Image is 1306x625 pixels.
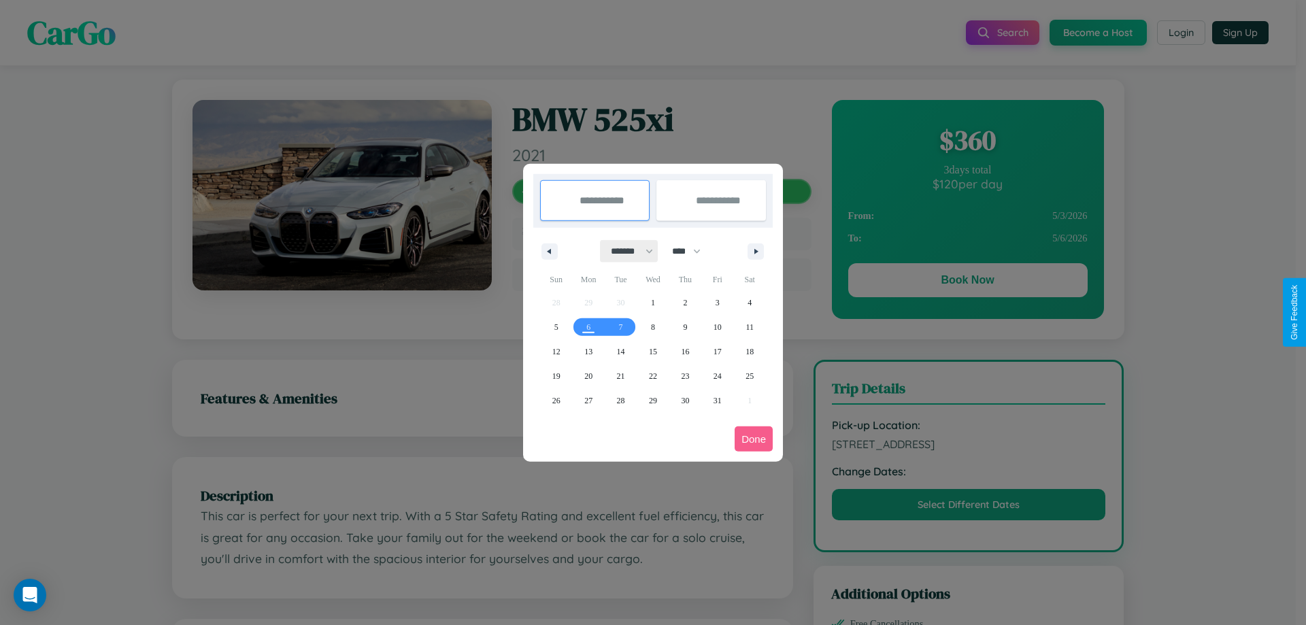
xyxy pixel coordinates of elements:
button: 5 [540,315,572,339]
button: 24 [701,364,733,388]
button: 3 [701,290,733,315]
button: 14 [605,339,637,364]
span: 5 [554,315,558,339]
button: 8 [637,315,669,339]
span: 26 [552,388,560,413]
button: 1 [637,290,669,315]
button: 25 [734,364,766,388]
button: 2 [669,290,701,315]
button: 10 [701,315,733,339]
span: 7 [619,315,623,339]
span: 8 [651,315,655,339]
span: Tue [605,269,637,290]
span: 16 [681,339,689,364]
span: Sat [734,269,766,290]
span: 3 [716,290,720,315]
span: 27 [584,388,592,413]
button: 18 [734,339,766,364]
span: Sun [540,269,572,290]
div: Give Feedback [1290,285,1299,340]
button: 26 [540,388,572,413]
button: 27 [572,388,604,413]
button: 19 [540,364,572,388]
span: 19 [552,364,560,388]
span: 12 [552,339,560,364]
span: 13 [584,339,592,364]
span: 1 [651,290,655,315]
span: 20 [584,364,592,388]
span: Fri [701,269,733,290]
button: 6 [572,315,604,339]
span: 21 [617,364,625,388]
button: 12 [540,339,572,364]
span: 10 [714,315,722,339]
span: 6 [586,315,590,339]
span: 9 [683,315,687,339]
button: 28 [605,388,637,413]
span: 28 [617,388,625,413]
button: 17 [701,339,733,364]
span: 29 [649,388,657,413]
span: 31 [714,388,722,413]
button: 9 [669,315,701,339]
span: 18 [746,339,754,364]
span: 2 [683,290,687,315]
button: 23 [669,364,701,388]
span: 4 [748,290,752,315]
span: 23 [681,364,689,388]
span: 30 [681,388,689,413]
span: 11 [746,315,754,339]
button: 15 [637,339,669,364]
button: Done [735,426,773,452]
button: 11 [734,315,766,339]
button: 20 [572,364,604,388]
button: 13 [572,339,604,364]
button: 30 [669,388,701,413]
button: 4 [734,290,766,315]
span: 15 [649,339,657,364]
span: 24 [714,364,722,388]
span: 25 [746,364,754,388]
span: 22 [649,364,657,388]
span: 14 [617,339,625,364]
button: 7 [605,315,637,339]
button: 31 [701,388,733,413]
button: 22 [637,364,669,388]
span: Wed [637,269,669,290]
span: Thu [669,269,701,290]
span: Mon [572,269,604,290]
div: Open Intercom Messenger [14,579,46,611]
button: 21 [605,364,637,388]
span: 17 [714,339,722,364]
button: 29 [637,388,669,413]
button: 16 [669,339,701,364]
